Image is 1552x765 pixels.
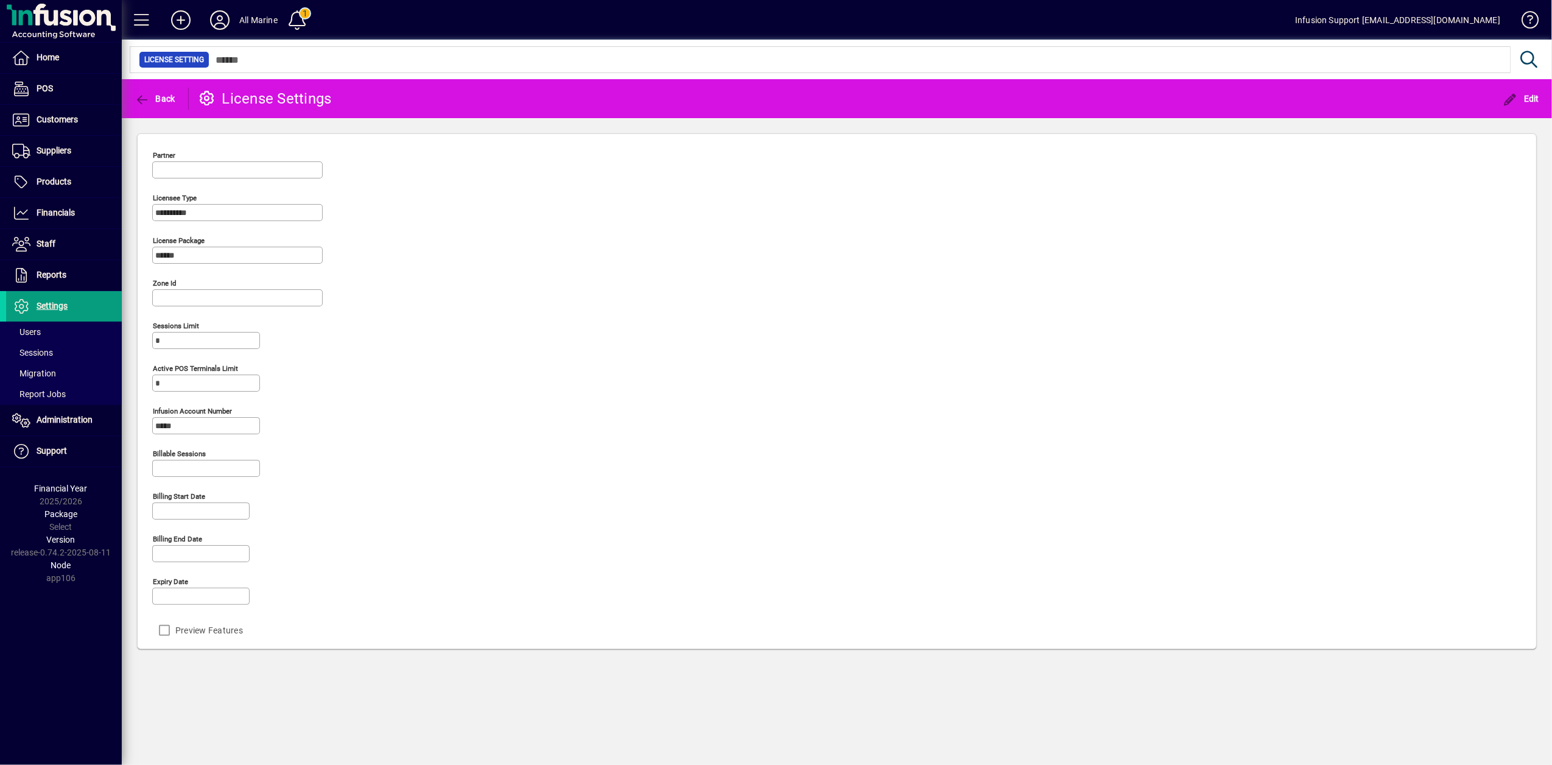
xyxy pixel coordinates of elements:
a: Products [6,167,122,197]
span: Suppliers [37,146,71,155]
span: Customers [37,115,78,124]
mat-label: Infusion account number [153,407,232,415]
a: Migration [6,363,122,384]
div: License Settings [198,89,332,108]
a: Customers [6,105,122,135]
span: License Setting [144,54,204,66]
a: Knowledge Base [1512,2,1537,42]
span: Users [12,327,41,337]
a: Report Jobs [6,384,122,404]
a: Support [6,436,122,467]
span: Node [51,560,71,570]
button: Edit [1500,88,1543,110]
mat-label: Licensee Type [153,194,197,202]
mat-label: Zone Id [153,279,177,287]
span: Administration [37,415,93,425]
span: Financial Year [35,484,88,493]
mat-label: License Package [153,236,205,245]
span: Settings [37,301,68,311]
mat-label: Billable sessions [153,449,206,458]
a: Suppliers [6,136,122,166]
span: Edit [1503,94,1540,104]
a: Financials [6,198,122,228]
mat-label: Partner [153,151,175,160]
mat-label: Expiry date [153,577,188,586]
button: Add [161,9,200,31]
span: POS [37,83,53,93]
span: Products [37,177,71,186]
span: Support [37,446,67,456]
button: Back [132,88,178,110]
a: Home [6,43,122,73]
div: All Marine [239,10,278,30]
span: Staff [37,239,55,249]
button: Profile [200,9,239,31]
a: Users [6,322,122,342]
mat-label: Billing start date [153,492,205,501]
span: Home [37,52,59,62]
span: Financials [37,208,75,217]
span: Report Jobs [12,389,66,399]
mat-label: Billing end date [153,535,202,543]
span: Package [44,509,77,519]
a: Staff [6,229,122,259]
span: Sessions [12,348,53,358]
div: Infusion Support [EMAIL_ADDRESS][DOMAIN_NAME] [1295,10,1500,30]
mat-label: Sessions Limit [153,322,199,330]
span: Version [47,535,75,545]
a: Sessions [6,342,122,363]
a: Administration [6,405,122,435]
span: Reports [37,270,66,280]
mat-label: Active POS Terminals Limit [153,364,238,373]
span: Back [135,94,175,104]
a: Reports [6,260,122,291]
a: POS [6,74,122,104]
app-page-header-button: Back [122,88,189,110]
span: Migration [12,368,56,378]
